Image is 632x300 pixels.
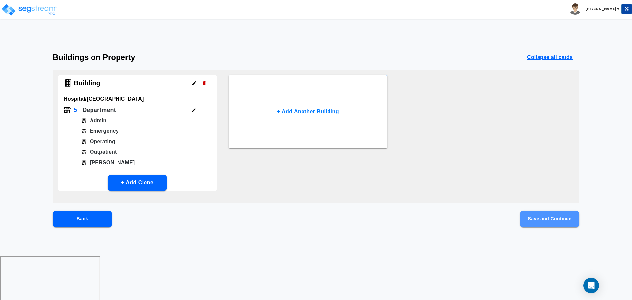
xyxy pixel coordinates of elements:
[87,127,119,135] p: Emergency
[1,3,57,16] img: logo_pro_r.png
[81,118,87,123] img: Tenant Icon
[87,148,117,156] p: Outpatient
[81,150,87,155] img: Tenant Icon
[81,139,87,144] img: Tenant Icon
[81,160,87,165] img: Tenant Icon
[74,79,100,87] h4: Building
[87,159,135,167] p: [PERSON_NAME]
[64,95,211,104] h6: Hospital/[GEOGRAPHIC_DATA]
[53,53,135,62] h3: Buildings on Property
[585,6,616,11] b: [PERSON_NAME]
[108,175,167,191] button: + Add Clone
[63,78,72,88] img: Building Icon
[53,211,112,227] button: Back
[74,106,77,115] p: 5
[569,3,581,15] img: avatar.png
[87,138,115,146] p: Operating
[63,106,71,114] img: Tenant Icon
[81,128,87,134] img: Tenant Icon
[527,53,573,61] p: Collapse all cards
[82,106,116,115] p: Department
[520,211,579,227] button: Save and Continue
[583,278,599,293] div: Open Intercom Messenger
[229,75,388,148] button: + Add Another Building
[87,117,107,124] p: Admin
